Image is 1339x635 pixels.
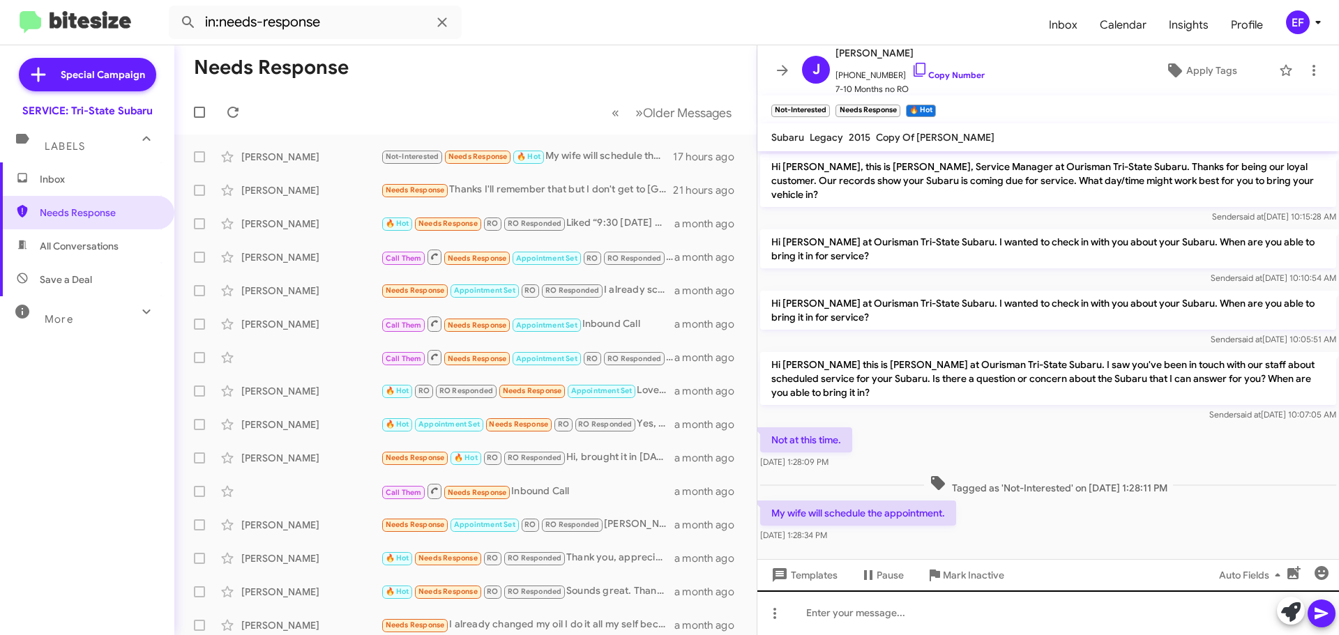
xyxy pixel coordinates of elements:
a: Insights [1158,5,1220,45]
span: Tagged as 'Not-Interested' on [DATE] 1:28:11 PM [924,475,1173,495]
span: RO [587,354,598,363]
span: J [812,59,820,81]
span: Needs Response [386,286,445,295]
span: RO [418,386,430,395]
span: Save a Deal [40,273,92,286]
button: EF [1274,10,1324,34]
div: a month ago [674,418,746,431]
span: Mark Inactive [943,563,1004,588]
span: 🔥 Hot [517,152,540,161]
button: Previous [603,98,628,127]
span: Needs Response [448,488,507,497]
div: [PERSON_NAME] [241,284,381,298]
span: 🔥 Hot [454,453,478,462]
span: Auto Fields [1219,563,1286,588]
span: RO Responded [545,520,599,529]
span: Needs Response [448,321,507,330]
div: Thank you, appreciate the reminder. [381,550,674,566]
div: [PERSON_NAME] [241,317,381,331]
span: Legacy [810,131,843,144]
div: Loved “You're welcome! If you need anything else, feel free to ask. 🙂” [381,383,674,399]
div: Inbound Call [381,349,674,366]
span: 🔥 Hot [386,386,409,395]
div: [PERSON_NAME] [241,217,381,231]
div: a month ago [674,585,746,599]
button: Auto Fields [1208,563,1297,588]
div: a month ago [674,551,746,565]
a: Calendar [1089,5,1158,45]
div: Please call [381,248,674,266]
span: RO Responded [607,354,661,363]
div: My wife will schedule the appointment. [381,148,673,165]
span: Inbox [40,172,158,186]
span: 2015 [849,131,870,144]
div: a month ago [674,451,746,465]
nav: Page navigation example [604,98,740,127]
span: RO Responded [607,254,661,263]
span: RO Responded [578,420,632,429]
span: » [635,104,643,121]
div: a month ago [674,618,746,632]
span: Appointment Set [516,254,577,263]
div: a month ago [674,217,746,231]
span: Call Them [386,488,422,497]
span: [DATE] 1:28:09 PM [760,457,829,467]
span: Needs Response [448,354,507,363]
span: Appointment Set [418,420,480,429]
span: Needs Response [448,254,507,263]
span: Not-Interested [386,152,439,161]
button: Mark Inactive [915,563,1015,588]
span: RO [487,553,498,563]
span: RO [487,219,498,228]
span: Templates [769,563,838,588]
span: Call Them [386,321,422,330]
small: Needs Response [835,105,900,117]
span: RO [524,520,536,529]
div: [PERSON_NAME] [241,585,381,599]
div: I already scheduled an app for 8/1 so can you please add those savings to it.... [381,282,674,298]
span: More [45,313,73,326]
div: a month ago [674,284,746,298]
div: [PERSON_NAME] [241,451,381,465]
button: Next [627,98,740,127]
button: Templates [757,563,849,588]
span: Needs Response [418,587,478,596]
div: a month ago [674,384,746,398]
span: Needs Response [489,420,548,429]
span: 7-10 Months no RO [835,82,985,96]
div: [PERSON_NAME] [241,618,381,632]
span: [PHONE_NUMBER] [835,61,985,82]
span: Inbox [1038,5,1089,45]
span: RO [487,587,498,596]
p: Not at this time. [760,427,852,452]
span: Profile [1220,5,1274,45]
span: RO Responded [439,386,493,395]
div: a month ago [674,484,746,498]
span: said at [1236,409,1261,420]
div: [PERSON_NAME] [241,418,381,431]
button: Apply Tags [1129,58,1272,83]
p: Hi [PERSON_NAME], this is [PERSON_NAME], Service Manager at Ourisman Tri-State Subaru. Thanks for... [760,154,1336,207]
small: Not-Interested [771,105,830,117]
span: Sender [DATE] 10:15:28 AM [1212,211,1336,222]
div: Inbound Call [381,482,674,500]
span: RO [558,420,569,429]
div: a month ago [674,351,746,365]
span: Call Them [386,354,422,363]
div: a month ago [674,518,746,532]
span: Needs Response [418,553,478,563]
span: Appointment Set [516,321,577,330]
span: Call Them [386,254,422,263]
div: [PERSON_NAME] [241,551,381,565]
span: Copy Of [PERSON_NAME] [876,131,994,144]
p: Hi [PERSON_NAME] at Ourisman Tri-State Subaru. I wanted to check in with you about your Subaru. W... [760,291,1336,330]
span: Labels [45,140,85,153]
input: Search [169,6,462,39]
div: SERVICE: Tri-State Subaru [22,104,153,118]
button: Pause [849,563,915,588]
span: Needs Response [386,620,445,629]
span: All Conversations [40,239,119,253]
div: [PERSON_NAME] [241,384,381,398]
span: Sender [DATE] 10:07:05 AM [1209,409,1336,420]
span: [PERSON_NAME] [835,45,985,61]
